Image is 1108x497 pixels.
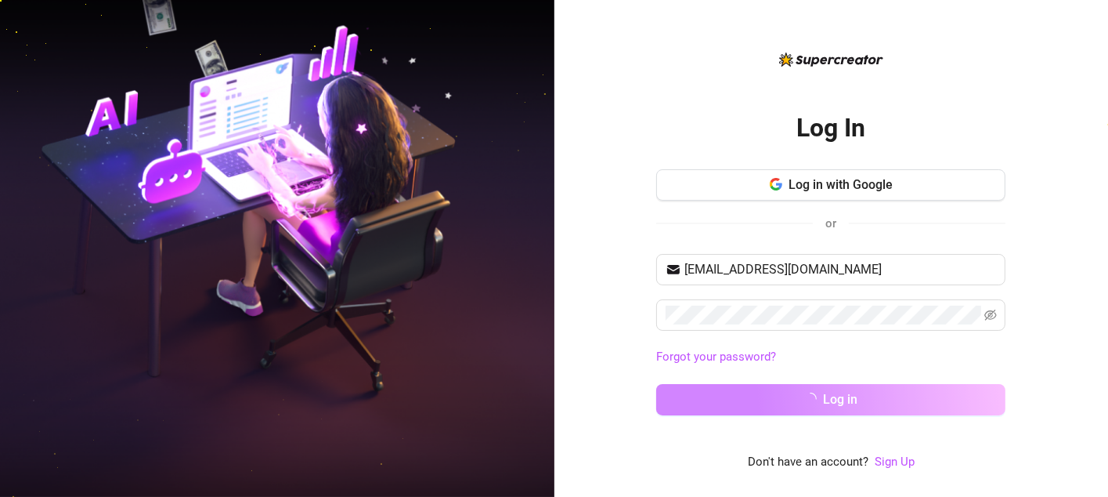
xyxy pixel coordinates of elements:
span: eye-invisible [984,309,997,321]
a: Forgot your password? [656,350,776,364]
a: Forgot your password? [656,348,1005,367]
span: Log in [823,392,857,407]
span: Don't have an account? [748,453,868,472]
span: loading [804,393,817,405]
button: Log in with Google [656,169,1005,201]
img: logo-BBDzfeDw.svg [779,53,883,67]
span: or [825,216,836,230]
span: Log in with Google [789,177,893,192]
a: Sign Up [875,455,915,469]
h2: Log In [796,112,865,144]
input: Your email [684,260,996,279]
button: Log in [656,384,1005,415]
a: Sign Up [875,453,915,472]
